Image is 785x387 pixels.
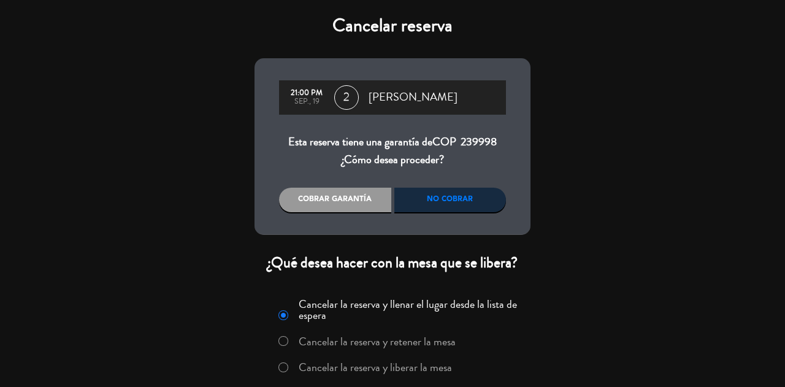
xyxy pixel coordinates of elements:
[369,88,458,107] span: [PERSON_NAME]
[285,89,328,98] div: 21:00 PM
[285,98,328,106] div: sep., 19
[279,133,506,169] div: Esta reserva tiene una garantía de ¿Cómo desea proceder?
[279,188,391,212] div: Cobrar garantía
[461,134,497,150] span: 239998
[299,362,452,373] label: Cancelar la reserva y liberar la mesa
[255,15,530,37] h4: Cancelar reserva
[255,253,530,272] div: ¿Qué desea hacer con la mesa que se libera?
[432,134,456,150] span: COP
[394,188,507,212] div: No cobrar
[299,299,523,321] label: Cancelar la reserva y llenar el lugar desde la lista de espera
[299,336,456,347] label: Cancelar la reserva y retener la mesa
[334,85,359,110] span: 2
